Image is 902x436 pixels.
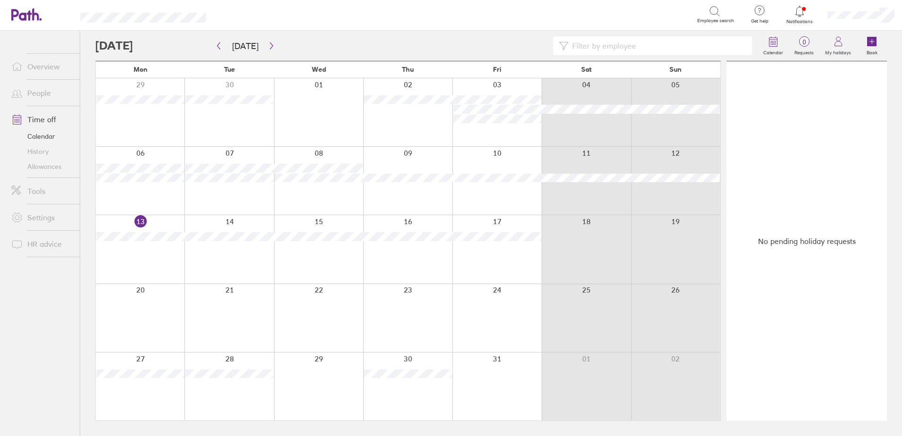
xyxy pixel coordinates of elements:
label: Book [861,47,883,56]
label: Requests [789,47,819,56]
div: Search [232,10,256,18]
label: My holidays [819,47,857,56]
span: Get help [744,18,775,24]
span: Wed [312,66,326,73]
span: Sun [669,66,682,73]
a: Calendar [4,129,80,144]
a: Overview [4,57,80,76]
span: Fri [493,66,501,73]
a: Notifications [785,5,815,25]
a: HR advice [4,235,80,253]
span: Sat [581,66,592,73]
a: History [4,144,80,159]
span: 0 [789,38,819,46]
a: Time off [4,110,80,129]
label: Calendar [758,47,789,56]
a: Settings [4,208,80,227]
span: Mon [134,66,148,73]
span: Employee search [697,18,734,24]
a: People [4,84,80,102]
span: Thu [402,66,414,73]
a: 0Requests [789,31,819,61]
a: Tools [4,182,80,201]
a: Calendar [758,31,789,61]
button: [DATE] [225,38,266,54]
span: Tue [224,66,235,73]
a: My holidays [819,31,857,61]
input: Filter by employee [568,37,746,55]
div: No pending holiday requests [727,61,887,421]
span: Notifications [785,19,815,25]
a: Allowances [4,159,80,174]
a: Book [857,31,887,61]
